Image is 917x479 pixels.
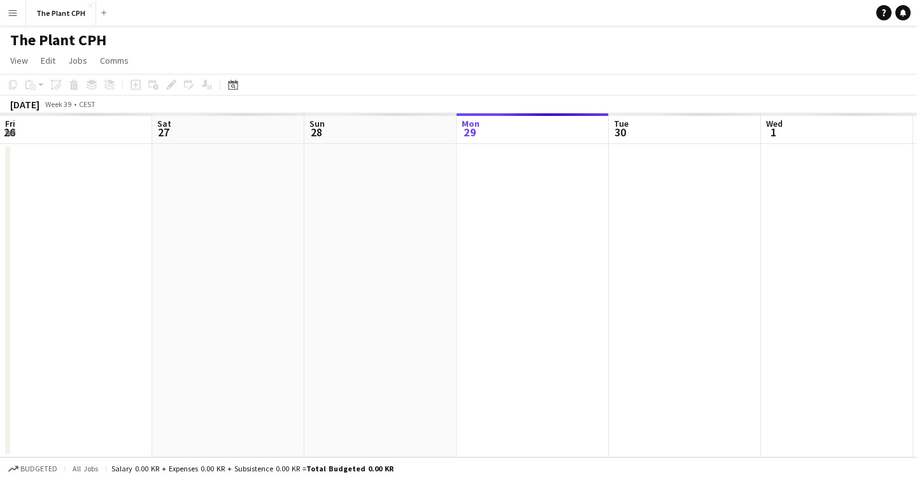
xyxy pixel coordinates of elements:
span: Wed [766,118,783,129]
a: Edit [36,52,60,69]
span: Week 39 [42,99,74,109]
span: Total Budgeted 0.00 KR [306,464,394,473]
h1: The Plant CPH [10,31,106,50]
span: 1 [764,125,783,139]
a: View [5,52,33,69]
span: Sat [157,118,171,129]
span: Tue [614,118,629,129]
span: 29 [460,125,480,139]
span: All jobs [70,464,101,473]
div: CEST [79,99,96,109]
span: Mon [462,118,480,129]
a: Jobs [63,52,92,69]
span: View [10,55,28,66]
span: 26 [3,125,15,139]
button: The Plant CPH [26,1,96,25]
span: Jobs [68,55,87,66]
div: Salary 0.00 KR + Expenses 0.00 KR + Subsistence 0.00 KR = [111,464,394,473]
span: Sun [309,118,325,129]
div: [DATE] [10,98,39,111]
a: Comms [95,52,134,69]
span: Fri [5,118,15,129]
span: 27 [155,125,171,139]
span: Budgeted [20,464,57,473]
span: 30 [612,125,629,139]
span: 28 [308,125,325,139]
span: Comms [100,55,129,66]
button: Budgeted [6,462,59,476]
span: Edit [41,55,55,66]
